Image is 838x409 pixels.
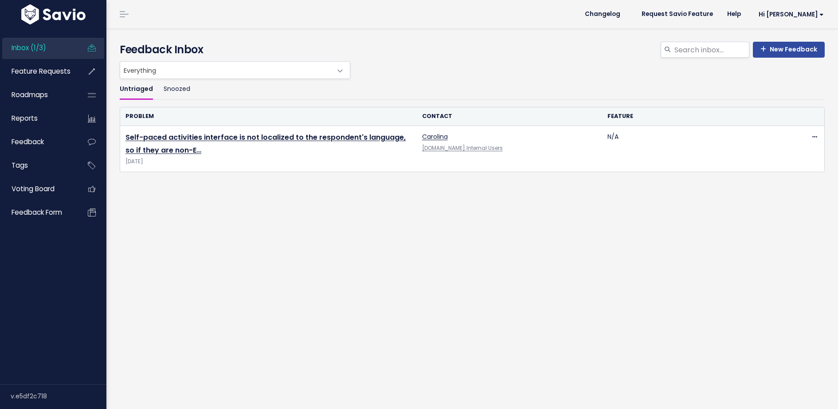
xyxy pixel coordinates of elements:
[12,184,55,193] span: Voting Board
[2,202,74,223] a: Feedback form
[120,79,153,100] a: Untriaged
[759,11,824,18] span: Hi [PERSON_NAME]
[12,208,62,217] span: Feedback form
[120,42,825,58] h4: Feedback Inbox
[12,90,48,99] span: Roadmaps
[164,79,190,100] a: Snoozed
[602,126,787,172] td: N/A
[2,179,74,199] a: Voting Board
[634,8,720,21] a: Request Savio Feature
[125,157,411,166] span: [DATE]
[2,132,74,152] a: Feedback
[2,108,74,129] a: Reports
[12,114,38,123] span: Reports
[2,85,74,105] a: Roadmaps
[585,11,620,17] span: Changelog
[12,67,70,76] span: Feature Requests
[2,61,74,82] a: Feature Requests
[12,43,46,52] span: Inbox (1/3)
[12,161,28,170] span: Tags
[422,145,503,152] a: [DOMAIN_NAME] Internal Users
[748,8,831,21] a: Hi [PERSON_NAME]
[2,38,74,58] a: Inbox (1/3)
[602,107,787,126] th: Feature
[720,8,748,21] a: Help
[120,107,417,126] th: Problem
[120,62,332,79] span: Everything
[417,107,602,126] th: Contact
[12,137,44,146] span: Feedback
[125,132,406,155] a: Self-paced activities interface is not localized to the respondent's language, so if they are non-E…
[753,42,825,58] a: New Feedback
[2,155,74,176] a: Tags
[422,132,448,141] a: Carolina
[120,61,350,79] span: Everything
[674,42,749,58] input: Search inbox...
[120,79,825,100] ul: Filter feature requests
[11,385,106,408] div: v.e5df2c718
[19,4,88,24] img: logo-white.9d6f32f41409.svg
